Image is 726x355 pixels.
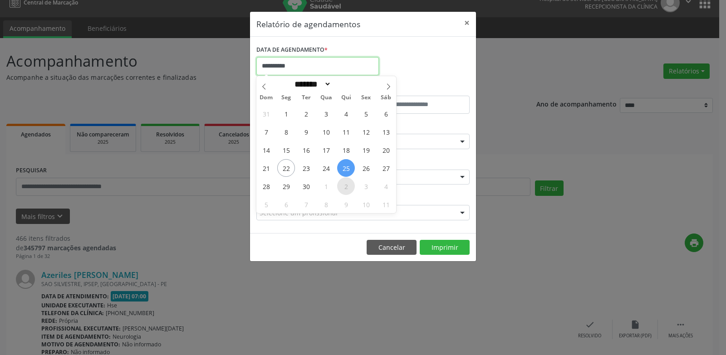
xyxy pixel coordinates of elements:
[367,240,417,255] button: Cancelar
[357,141,375,159] span: Setembro 19, 2025
[277,123,295,141] span: Setembro 8, 2025
[365,82,470,96] label: ATÉ
[377,141,395,159] span: Setembro 20, 2025
[256,43,328,57] label: DATA DE AGENDAMENTO
[420,240,470,255] button: Imprimir
[297,105,315,122] span: Setembro 2, 2025
[317,141,335,159] span: Setembro 17, 2025
[377,177,395,195] span: Outubro 4, 2025
[296,95,316,101] span: Ter
[337,177,355,195] span: Outubro 2, 2025
[257,123,275,141] span: Setembro 7, 2025
[337,123,355,141] span: Setembro 11, 2025
[297,123,315,141] span: Setembro 9, 2025
[377,159,395,177] span: Setembro 27, 2025
[377,195,395,213] span: Outubro 11, 2025
[377,123,395,141] span: Setembro 13, 2025
[357,177,375,195] span: Outubro 3, 2025
[458,12,476,34] button: Close
[357,123,375,141] span: Setembro 12, 2025
[356,95,376,101] span: Sex
[376,95,396,101] span: Sáb
[337,141,355,159] span: Setembro 18, 2025
[277,177,295,195] span: Setembro 29, 2025
[357,105,375,122] span: Setembro 5, 2025
[357,195,375,213] span: Outubro 10, 2025
[317,123,335,141] span: Setembro 10, 2025
[317,177,335,195] span: Outubro 1, 2025
[277,195,295,213] span: Outubro 6, 2025
[256,18,360,30] h5: Relatório de agendamentos
[257,159,275,177] span: Setembro 21, 2025
[337,195,355,213] span: Outubro 9, 2025
[260,208,338,218] span: Selecione um profissional
[297,141,315,159] span: Setembro 16, 2025
[277,159,295,177] span: Setembro 22, 2025
[336,95,356,101] span: Qui
[317,105,335,122] span: Setembro 3, 2025
[316,95,336,101] span: Qua
[297,195,315,213] span: Outubro 7, 2025
[297,159,315,177] span: Setembro 23, 2025
[277,141,295,159] span: Setembro 15, 2025
[377,105,395,122] span: Setembro 6, 2025
[276,95,296,101] span: Seg
[291,79,331,89] select: Month
[337,105,355,122] span: Setembro 4, 2025
[256,95,276,101] span: Dom
[337,159,355,177] span: Setembro 25, 2025
[257,195,275,213] span: Outubro 5, 2025
[317,195,335,213] span: Outubro 8, 2025
[317,159,335,177] span: Setembro 24, 2025
[277,105,295,122] span: Setembro 1, 2025
[357,159,375,177] span: Setembro 26, 2025
[257,105,275,122] span: Agosto 31, 2025
[331,79,361,89] input: Year
[257,141,275,159] span: Setembro 14, 2025
[297,177,315,195] span: Setembro 30, 2025
[257,177,275,195] span: Setembro 28, 2025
